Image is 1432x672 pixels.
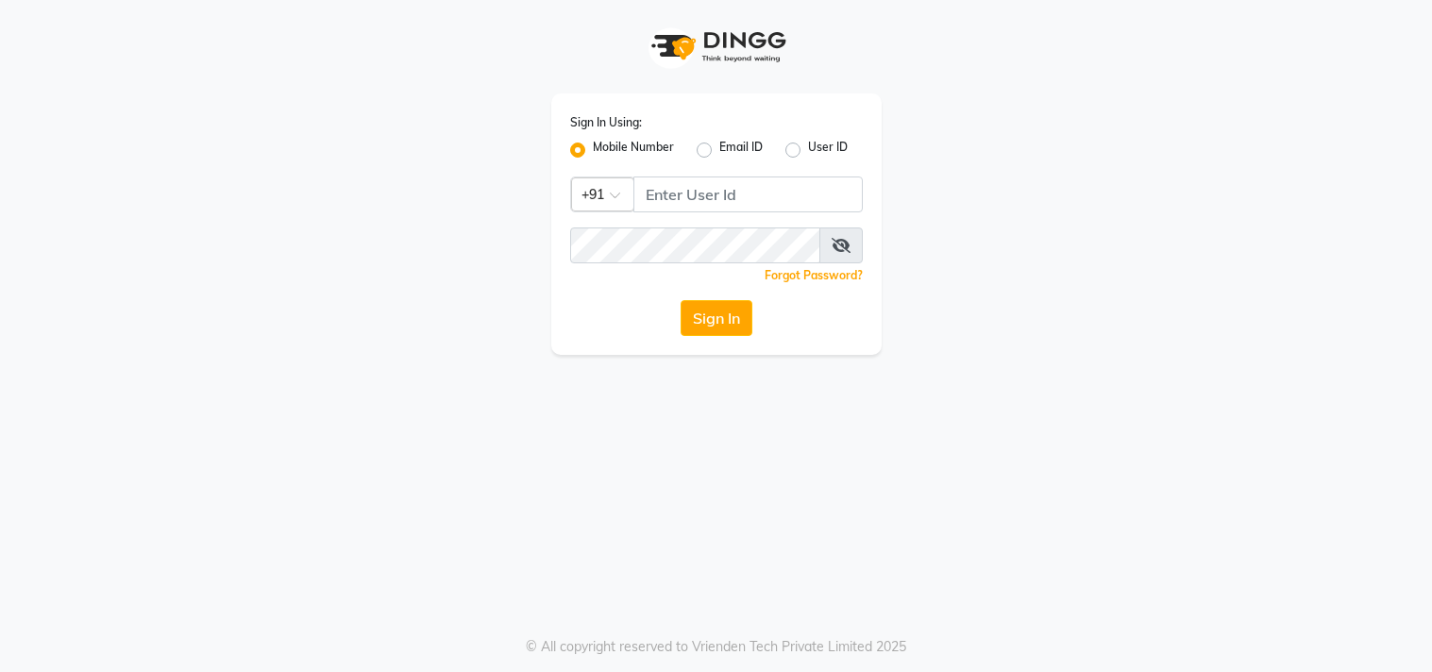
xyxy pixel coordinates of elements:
[808,139,848,161] label: User ID
[570,114,642,131] label: Sign In Using:
[570,227,820,263] input: Username
[765,268,863,282] a: Forgot Password?
[593,139,674,161] label: Mobile Number
[719,139,763,161] label: Email ID
[641,19,792,75] img: logo1.svg
[681,300,752,336] button: Sign In
[633,176,863,212] input: Username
